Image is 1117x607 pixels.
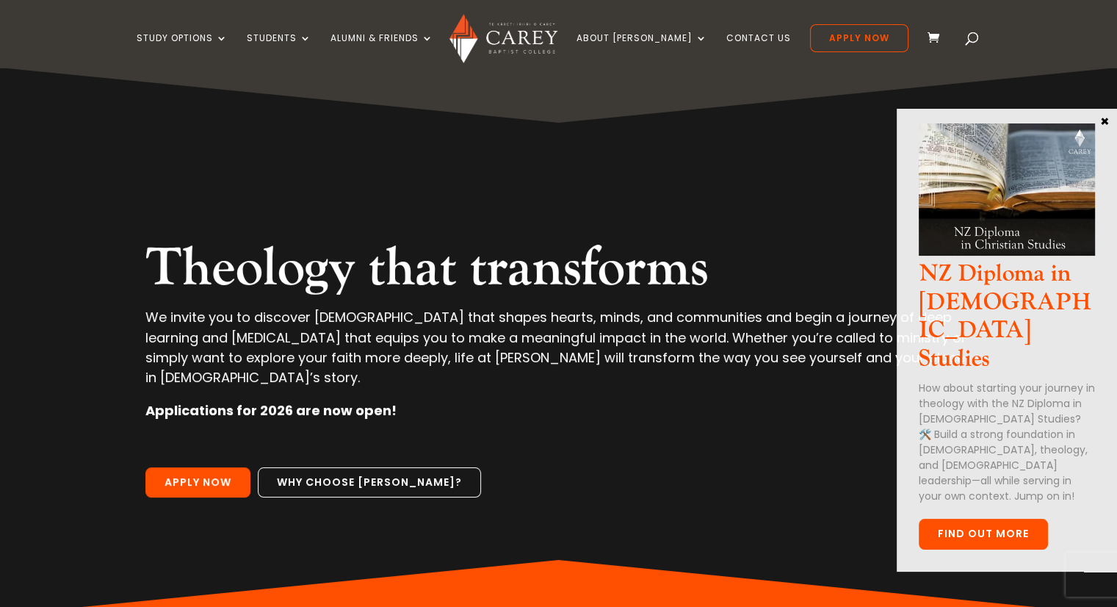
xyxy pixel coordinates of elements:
a: NZ Dip [919,243,1095,260]
a: Apply Now [810,24,908,52]
img: Carey Baptist College [449,14,557,63]
a: Apply Now [145,467,250,498]
a: Students [247,33,311,68]
a: Contact Us [726,33,791,68]
a: Why choose [PERSON_NAME]? [258,467,481,498]
a: Study Options [137,33,228,68]
p: We invite you to discover [DEMOGRAPHIC_DATA] that shapes hearts, minds, and communities and begin... [145,307,971,401]
strong: Applications for 2026 are now open! [145,401,397,420]
img: NZ Dip [919,123,1095,256]
h2: Theology that transforms [145,237,971,307]
a: About [PERSON_NAME] [576,33,707,68]
a: Alumni & Friends [330,33,433,68]
h3: NZ Diploma in [DEMOGRAPHIC_DATA] Studies [919,260,1095,381]
p: How about starting your journey in theology with the NZ Diploma in [DEMOGRAPHIC_DATA] Studies? 🛠️... [919,381,1095,504]
a: FInd out more [919,519,1048,550]
button: Close [1097,114,1112,127]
